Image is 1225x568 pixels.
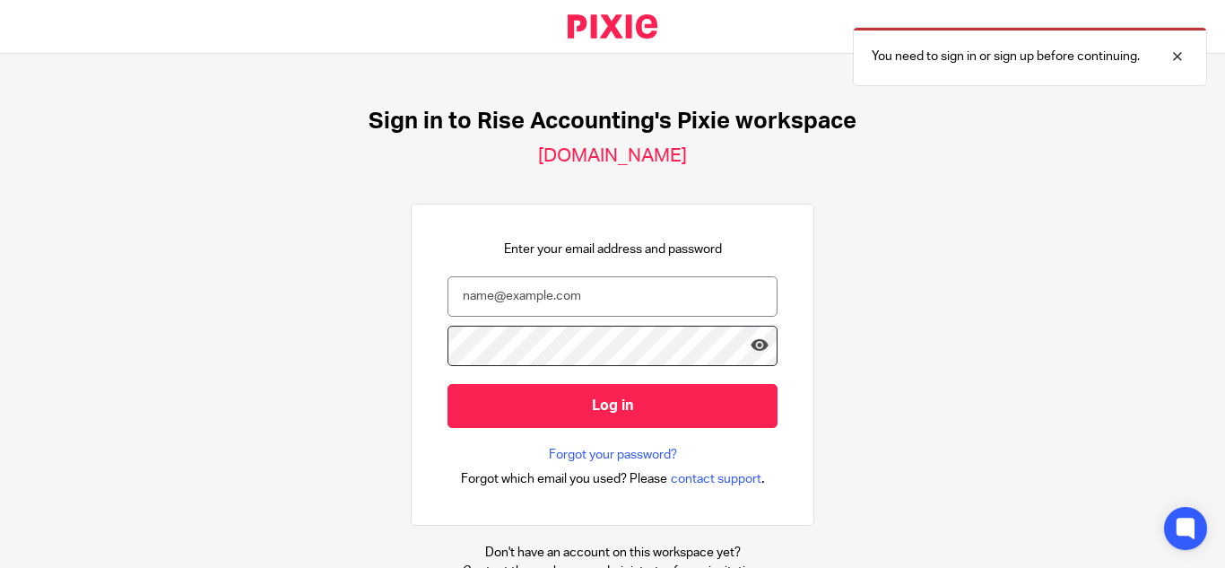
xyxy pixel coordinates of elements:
p: Enter your email address and password [504,240,722,258]
span: Forgot which email you used? Please [461,470,667,488]
p: You need to sign in or sign up before continuing. [872,48,1140,66]
span: contact support [671,470,761,488]
a: Forgot your password? [549,446,677,464]
input: Log in [447,384,778,428]
p: Don't have an account on this workspace yet? [463,544,762,562]
div: . [461,468,765,489]
h1: Sign in to Rise Accounting's Pixie workspace [369,108,856,135]
input: name@example.com [447,276,778,317]
h2: [DOMAIN_NAME] [538,144,687,168]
